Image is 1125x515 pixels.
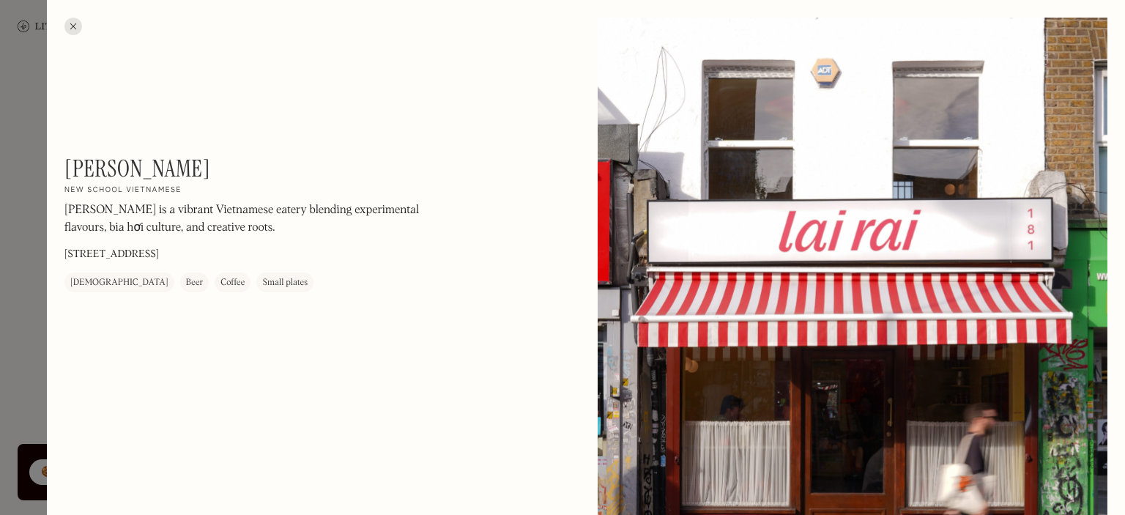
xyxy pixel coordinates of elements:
[186,275,204,290] div: Beer
[64,201,460,237] p: [PERSON_NAME] is a vibrant Vietnamese eatery blending experimental flavours, bia hơi culture, and...
[262,275,308,290] div: Small plates
[64,185,182,196] h2: New school Vietnamese
[64,155,210,182] h1: [PERSON_NAME]
[70,275,168,290] div: [DEMOGRAPHIC_DATA]
[64,247,159,262] p: [STREET_ADDRESS]
[220,275,245,290] div: Coffee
